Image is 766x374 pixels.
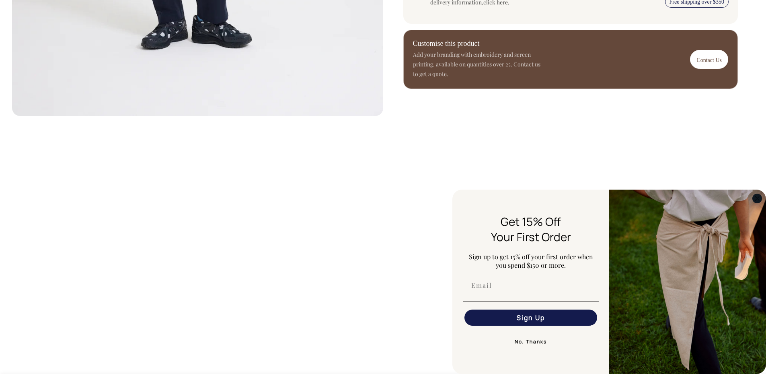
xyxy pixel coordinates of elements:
[464,310,597,326] button: Sign Up
[491,229,571,244] span: Your First Order
[609,190,766,374] img: 5e34ad8f-4f05-4173-92a8-ea475ee49ac9.jpeg
[463,302,599,302] img: underline
[464,277,597,293] input: Email
[690,50,728,69] a: Contact Us
[413,40,542,48] h6: Customise this product
[452,190,766,374] div: FLYOUT Form
[752,194,762,203] button: Close dialog
[413,50,542,79] p: Add your branding with embroidery and screen printing, available on quantities over 25. Contact u...
[469,252,593,269] span: Sign up to get 15% off your first order when you spend $150 or more.
[501,214,561,229] span: Get 15% Off
[463,334,599,350] button: No, Thanks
